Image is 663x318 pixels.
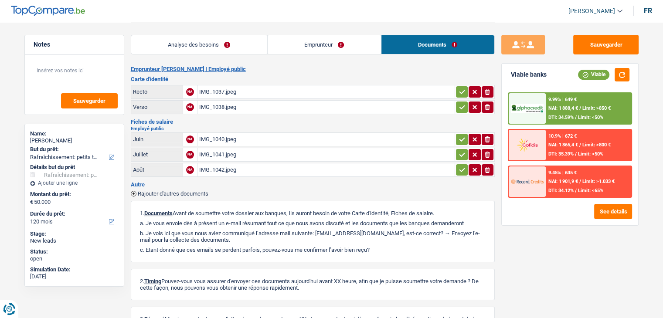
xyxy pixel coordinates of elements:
div: NA [186,166,194,174]
span: Rajouter d'autres documents [138,191,208,196]
p: a. Je vous envoie dès à présent un e-mail résumant tout ce que nous avons discuté et les doc... [140,220,486,227]
button: Sauvegarder [573,35,639,54]
span: Sauvegarder [73,98,105,104]
div: Juillet [133,151,181,158]
p: c. Etant donné que ces emails se perdent parfois, pouvez-vous me confirmer l’avoir bien reçu? [140,247,486,253]
div: Viable banks [510,71,546,78]
span: NAI: 1 888,4 € [548,105,578,111]
span: € [30,199,33,206]
span: Limit: <50% [578,151,603,157]
span: DTI: 34.59% [548,115,573,120]
div: NA [186,151,194,159]
div: Status: [30,248,119,255]
div: NA [186,103,194,111]
div: IMG_1038.jpeg [199,101,453,114]
h3: Autre [131,182,495,187]
span: / [575,151,576,157]
a: Analyse des besoins [131,35,267,54]
label: Durée du prêt: [30,210,117,217]
h2: Emprunteur [PERSON_NAME] | Employé public [131,66,495,73]
img: Record Credits [511,173,543,189]
span: / [579,142,581,148]
div: Stage: [30,230,119,237]
div: Détails but du prêt [30,164,119,171]
div: Simulation Date: [30,266,119,273]
div: IMG_1042.jpeg [199,163,453,176]
div: Verso [133,104,181,110]
span: Limit: <65% [578,188,603,193]
div: Recto [133,88,181,95]
div: Ajouter une ligne [30,180,119,186]
div: [PERSON_NAME] [30,137,119,144]
span: Limit: >850 € [582,105,610,111]
div: Name: [30,130,119,137]
span: Limit: <50% [578,115,603,120]
div: Juin [133,136,181,142]
h5: Notes [34,41,115,48]
div: New leads [30,237,119,244]
div: 9.45% | 635 € [548,170,576,176]
button: See details [594,204,632,219]
p: b. Je vois ici que vous nous aviez communiqué l’adresse mail suivante: [EMAIL_ADDRESS][DOMAIN_NA... [140,230,486,243]
span: Limit: >800 € [582,142,610,148]
div: Viable [578,70,609,79]
span: NAI: 1 901,9 € [548,179,578,184]
h2: Employé public [131,126,495,131]
span: / [579,179,581,184]
a: [PERSON_NAME] [561,4,622,18]
img: TopCompare Logo [11,6,85,16]
label: But du prêt: [30,146,117,153]
span: / [579,105,581,111]
div: [DATE] [30,273,119,280]
div: open [30,255,119,262]
span: NAI: 1 865,4 € [548,142,578,148]
div: 9.99% | 649 € [548,97,576,102]
h3: Fiches de salaire [131,119,495,125]
div: IMG_1037.jpeg [199,85,453,98]
span: [PERSON_NAME] [568,7,615,15]
div: NA [186,88,194,96]
div: fr [644,7,652,15]
a: Emprunteur [268,35,381,54]
div: 10.9% | 672 € [548,133,576,139]
p: 1. Avant de soumettre votre dossier aux banques, ils auront besoin de votre Carte d'identité, Fic... [140,210,486,217]
span: / [575,188,576,193]
button: Rajouter d'autres documents [131,191,208,196]
div: IMG_1041.jpeg [199,148,453,161]
img: Cofidis [511,137,543,153]
h3: Carte d'identité [131,76,495,82]
div: IMG_1040.jpeg [199,133,453,146]
span: Limit: >1.033 € [582,179,614,184]
span: Documents [144,210,173,217]
div: NA [186,135,194,143]
label: Montant du prêt: [30,191,117,198]
span: Timing [144,278,161,284]
span: / [575,115,576,120]
div: Août [133,166,181,173]
span: DTI: 35.39% [548,151,573,157]
p: 2. Pouvez-vous vous assurer d'envoyer ces documents aujourd'hui avant XX heure, afin que je puiss... [140,278,486,291]
span: DTI: 34.12% [548,188,573,193]
img: AlphaCredit [511,104,543,114]
button: Sauvegarder [61,93,118,108]
a: Documents [381,35,494,54]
